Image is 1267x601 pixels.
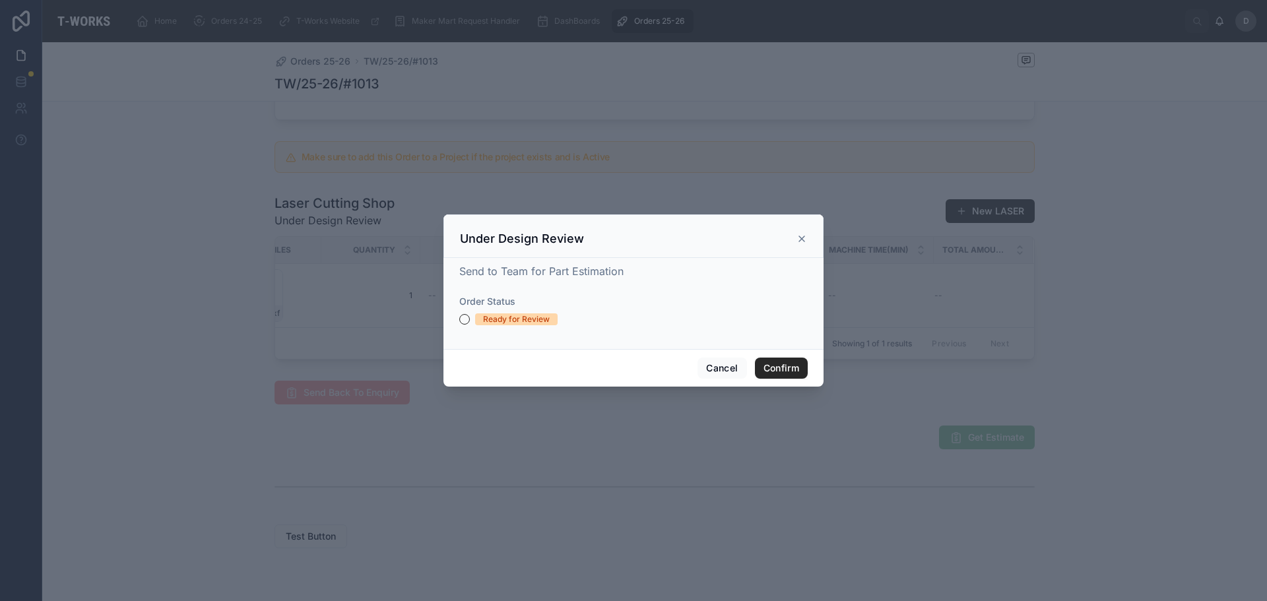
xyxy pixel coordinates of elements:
h3: Under Design Review [460,231,584,247]
span: Send to Team for Part Estimation [459,265,624,278]
span: Order Status [459,296,515,307]
div: Ready for Review [483,313,550,325]
button: Confirm [755,358,808,379]
button: Cancel [698,358,746,379]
